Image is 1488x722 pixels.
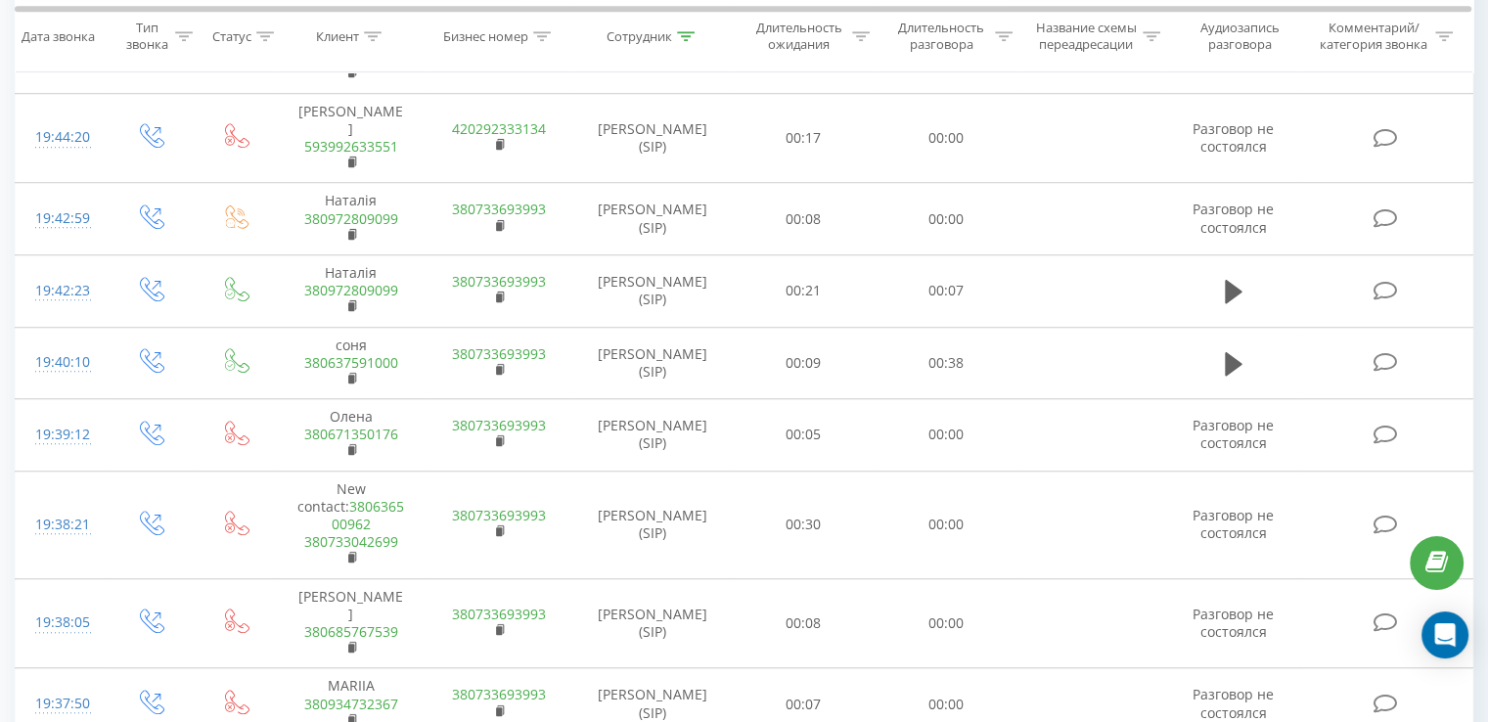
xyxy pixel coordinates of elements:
[607,28,672,45] div: Сотрудник
[573,578,733,668] td: [PERSON_NAME] (SIP)
[304,209,398,228] a: 380972809099
[733,399,875,472] td: 00:05
[35,343,87,382] div: 19:40:10
[316,28,359,45] div: Клиент
[1193,416,1274,452] span: Разговор не состоялся
[733,93,875,183] td: 00:17
[277,578,425,668] td: [PERSON_NAME]
[304,425,398,443] a: 380671350176
[573,399,733,472] td: [PERSON_NAME] (SIP)
[573,93,733,183] td: [PERSON_NAME] (SIP)
[212,28,251,45] div: Статус
[304,695,398,713] a: 380934732367
[875,471,1016,578] td: 00:00
[452,200,546,218] a: 380733693993
[573,471,733,578] td: [PERSON_NAME] (SIP)
[304,281,398,299] a: 380972809099
[277,327,425,399] td: соня
[304,532,398,551] a: 380733042699
[875,183,1016,255] td: 00:00
[875,578,1016,668] td: 00:00
[452,119,546,138] a: 420292333134
[573,327,733,399] td: [PERSON_NAME] (SIP)
[875,327,1016,399] td: 00:38
[304,622,398,641] a: 380685767539
[750,21,848,54] div: Длительность ожидания
[35,416,87,454] div: 19:39:12
[277,399,425,472] td: Олена
[1035,21,1138,54] div: Название схемы переадресации
[35,200,87,238] div: 19:42:59
[277,254,425,327] td: Наталія
[452,416,546,434] a: 380733693993
[733,578,875,668] td: 00:08
[123,21,169,54] div: Тип звонка
[35,272,87,310] div: 19:42:23
[1183,21,1297,54] div: Аудиозапись разговора
[733,254,875,327] td: 00:21
[332,497,405,533] a: 380636500962
[452,272,546,291] a: 380733693993
[573,183,733,255] td: [PERSON_NAME] (SIP)
[1193,605,1274,641] span: Разговор не состоялся
[875,399,1016,472] td: 00:00
[452,506,546,524] a: 380733693993
[1193,200,1274,236] span: Разговор не состоялся
[304,137,398,156] a: 593992633551
[277,471,425,578] td: New contact:
[35,506,87,544] div: 19:38:21
[452,685,546,703] a: 380733693993
[1316,21,1430,54] div: Комментарий/категория звонка
[733,327,875,399] td: 00:09
[22,28,95,45] div: Дата звонка
[35,604,87,642] div: 19:38:05
[875,93,1016,183] td: 00:00
[304,353,398,372] a: 380637591000
[452,605,546,623] a: 380733693993
[1193,119,1274,156] span: Разговор не состоялся
[573,254,733,327] td: [PERSON_NAME] (SIP)
[1193,506,1274,542] span: Разговор не состоялся
[1421,611,1468,658] div: Open Intercom Messenger
[892,21,990,54] div: Длительность разговора
[443,28,528,45] div: Бизнес номер
[875,254,1016,327] td: 00:07
[277,93,425,183] td: [PERSON_NAME]
[277,183,425,255] td: Наталія
[1193,685,1274,721] span: Разговор не состоялся
[733,471,875,578] td: 00:30
[452,344,546,363] a: 380733693993
[35,118,87,157] div: 19:44:20
[733,183,875,255] td: 00:08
